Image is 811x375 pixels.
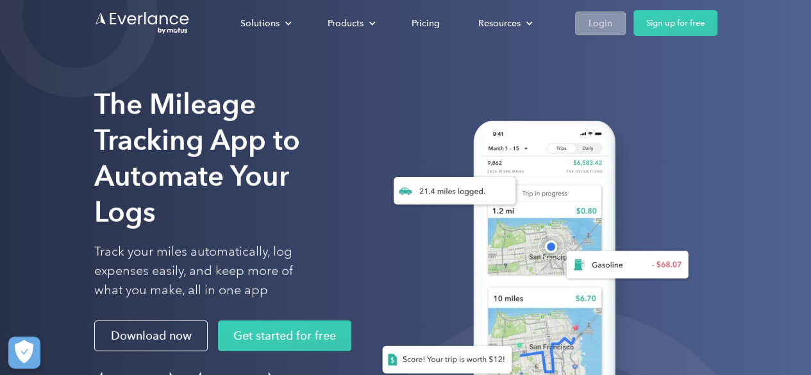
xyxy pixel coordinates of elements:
a: Download now [94,321,208,351]
div: Pricing [412,15,440,31]
div: Login [589,15,612,31]
a: Go to homepage [94,11,190,35]
a: Sign up for free [633,10,717,36]
button: Cookies Settings [8,337,40,369]
div: Solutions [240,15,280,31]
a: Login [575,12,626,35]
p: Track your miles automatically, log expenses easily, and keep more of what you make, all in one app [94,242,323,300]
div: Resources [478,15,521,31]
strong: The Mileage Tracking App to Automate Your Logs [94,87,300,229]
div: Solutions [228,12,302,35]
div: Products [315,12,386,35]
div: Resources [465,12,543,35]
a: Get started for free [218,321,351,351]
a: Pricing [399,12,453,35]
div: Products [328,15,364,31]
